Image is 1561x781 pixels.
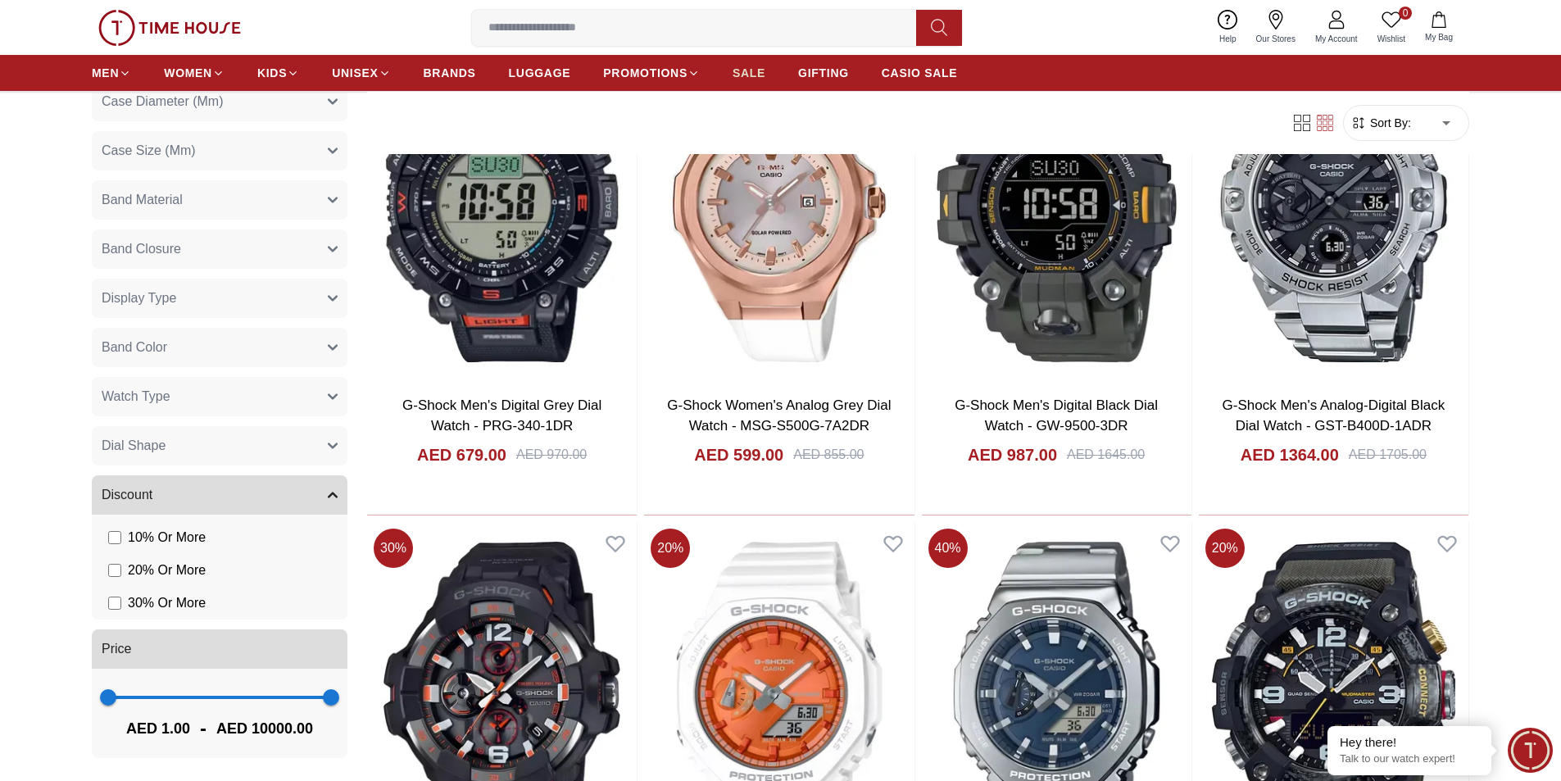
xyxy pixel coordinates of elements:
span: 30 % Or More [128,593,206,613]
a: SALE [733,58,765,88]
a: Our Stores [1246,7,1305,48]
button: Discount [92,475,347,515]
a: G-Shock Women's Analog Grey Dial Watch - MSG-S500G-7A2DR [667,397,891,434]
div: Hey there! [1340,734,1479,751]
button: Sort By: [1350,115,1411,131]
span: Discount [102,485,152,505]
button: Band Color [92,328,347,367]
button: Watch Type [92,377,347,416]
span: Case Size (Mm) [102,141,196,161]
span: My Account [1309,33,1364,45]
a: PROMOTIONS [603,58,700,88]
a: G-Shock Men's Digital Grey Dial Watch - PRG-340-1DR [402,397,601,434]
a: Help [1209,7,1246,48]
h4: AED 987.00 [968,443,1057,466]
span: PROMOTIONS [603,65,687,81]
div: AED 970.00 [516,445,587,465]
span: - [190,715,216,742]
span: KIDS [257,65,287,81]
a: 0Wishlist [1368,7,1415,48]
div: AED 1705.00 [1349,445,1427,465]
span: Wishlist [1371,33,1412,45]
span: Watch Type [102,387,170,406]
img: G-Shock Men's Digital Black Dial Watch - GW-9500-3DR [922,29,1191,381]
a: UNISEX [332,58,390,88]
span: 20 % [1205,529,1245,568]
span: UNISEX [332,65,378,81]
a: GIFTING [798,58,849,88]
span: AED 1.00 [126,717,190,740]
span: GIFTING [798,65,849,81]
span: Help [1213,33,1243,45]
div: AED 1645.00 [1067,445,1145,465]
div: AED 855.00 [793,445,864,465]
span: 40 % [928,529,968,568]
a: G-Shock Men's Analog-Digital Black Dial Watch - GST-B400D-1ADR [1223,397,1445,434]
span: 0 [1399,7,1412,20]
span: MEN [92,65,119,81]
a: CASIO SALE [882,58,958,88]
span: 20 % [651,529,690,568]
h4: AED 599.00 [694,443,783,466]
span: Band Color [102,338,167,357]
span: LUGGAGE [509,65,571,81]
a: LUGGAGE [509,58,571,88]
span: BRANDS [424,65,476,81]
button: Case Diameter (Mm) [92,82,347,121]
span: My Bag [1418,31,1459,43]
h4: AED 679.00 [417,443,506,466]
span: SALE [733,65,765,81]
span: Sort By: [1367,115,1411,131]
span: Dial Shape [102,436,166,456]
a: BRANDS [424,58,476,88]
button: Case Size (Mm) [92,131,347,170]
img: G-Shock Men's Digital Grey Dial Watch - PRG-340-1DR [367,29,637,381]
input: 10% Or More [108,531,121,544]
img: ... [98,10,241,46]
input: 20% Or More [108,564,121,577]
span: 20 % Or More [128,561,206,580]
span: Band Closure [102,239,181,259]
h4: AED 1364.00 [1241,443,1339,466]
span: 30 % [374,529,413,568]
img: G-Shock Women's Analog Grey Dial Watch - MSG-S500G-7A2DR [644,29,914,381]
input: 30% Or More [108,597,121,610]
span: AED 10000.00 [216,717,313,740]
span: Band Material [102,190,183,210]
span: Our Stores [1250,33,1302,45]
span: CASIO SALE [882,65,958,81]
button: Band Material [92,180,347,220]
span: Price [102,639,131,659]
span: Display Type [102,288,176,308]
img: G-Shock Men's Analog-Digital Black Dial Watch - GST-B400D-1ADR [1199,29,1468,381]
a: MEN [92,58,131,88]
span: Case Diameter (Mm) [102,92,223,111]
button: My Bag [1415,8,1463,47]
div: Chat Widget [1508,728,1553,773]
span: WOMEN [164,65,212,81]
p: Talk to our watch expert! [1340,752,1479,766]
a: KIDS [257,58,299,88]
button: Display Type [92,279,347,318]
button: Price [92,629,347,669]
a: WOMEN [164,58,225,88]
a: G-Shock Men's Digital Black Dial Watch - GW-9500-3DR [955,397,1158,434]
button: Band Closure [92,229,347,269]
span: 10 % Or More [128,528,206,547]
button: Dial Shape [92,426,347,465]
